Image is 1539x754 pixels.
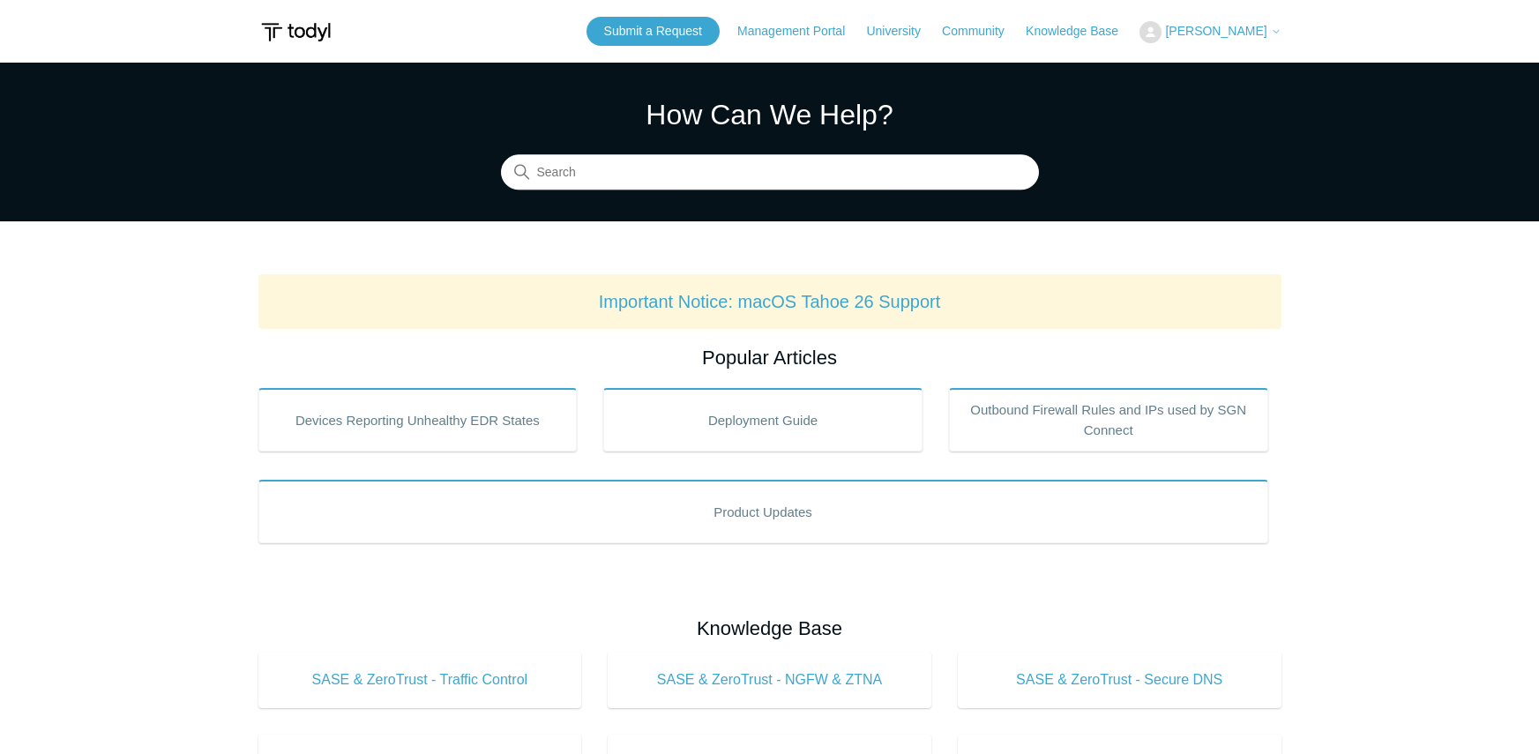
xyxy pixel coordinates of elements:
a: Knowledge Base [1026,22,1136,41]
a: Important Notice: macOS Tahoe 26 Support [599,292,941,311]
span: [PERSON_NAME] [1165,24,1266,38]
a: SASE & ZeroTrust - NGFW & ZTNA [608,652,931,708]
img: Todyl Support Center Help Center home page [258,16,333,49]
a: Product Updates [258,480,1268,543]
a: Management Portal [737,22,863,41]
h2: Knowledge Base [258,614,1281,643]
button: [PERSON_NAME] [1139,21,1281,43]
a: Community [942,22,1022,41]
input: Search [501,155,1039,190]
a: Devices Reporting Unhealthy EDR States [258,388,578,452]
a: SASE & ZeroTrust - Traffic Control [258,652,582,708]
a: Outbound Firewall Rules and IPs used by SGN Connect [949,388,1268,452]
h1: How Can We Help? [501,93,1039,136]
span: SASE & ZeroTrust - Traffic Control [285,669,556,691]
a: SASE & ZeroTrust - Secure DNS [958,652,1281,708]
h2: Popular Articles [258,343,1281,372]
a: University [866,22,938,41]
a: Deployment Guide [603,388,923,452]
a: Submit a Request [586,17,720,46]
span: SASE & ZeroTrust - NGFW & ZTNA [634,669,905,691]
span: SASE & ZeroTrust - Secure DNS [984,669,1255,691]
